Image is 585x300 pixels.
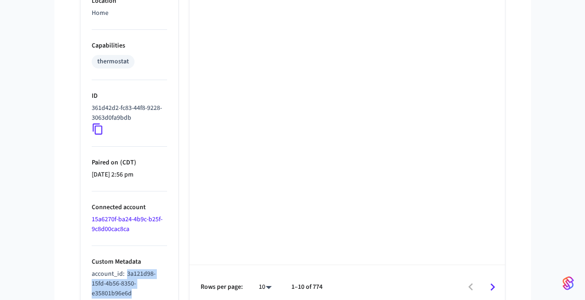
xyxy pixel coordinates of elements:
[482,276,504,298] button: Go to next page
[92,41,167,51] p: Capabilities
[92,103,163,123] p: 361d42d2-fc83-44f8-9228-3063d0fa9bdb
[97,57,129,67] div: thermostat
[92,269,155,298] span: 3a121d98-15fd-4b56-8350-e35801b96e6d
[291,282,323,292] p: 1–10 of 774
[92,203,167,212] p: Connected account
[563,276,574,291] img: SeamLogoGradient.69752ec5.svg
[92,215,162,234] a: 15a6270f-ba24-4b9c-b25f-9c8d00cac8ca
[118,158,136,167] span: ( CDT )
[92,91,167,101] p: ID
[92,158,167,168] p: Paired on
[92,8,167,18] p: Home
[92,257,167,267] p: Custom Metadata
[92,170,167,180] p: [DATE] 2:56 pm
[254,280,276,294] div: 10
[201,282,243,292] p: Rows per page:
[92,269,167,299] p: account_id :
